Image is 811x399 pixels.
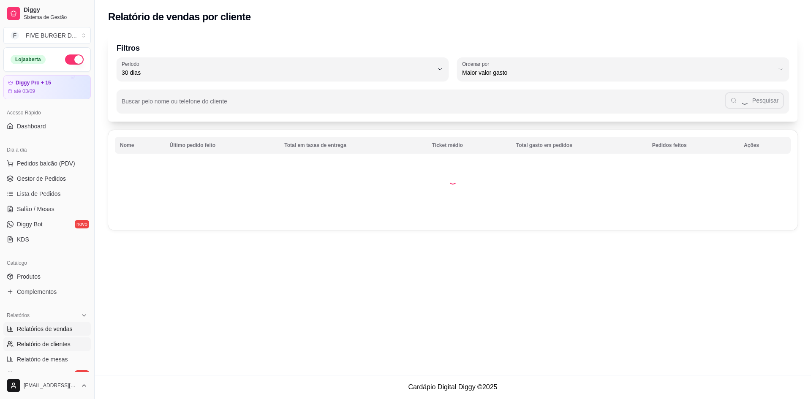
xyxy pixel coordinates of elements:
[3,217,91,231] a: Diggy Botnovo
[3,119,91,133] a: Dashboard
[3,157,91,170] button: Pedidos balcão (PDV)
[14,88,35,95] article: até 03/09
[11,31,19,40] span: F
[3,75,91,99] a: Diggy Pro + 15até 03/09
[3,172,91,185] a: Gestor de Pedidos
[3,27,91,44] button: Select a team
[462,60,492,68] label: Ordenar por
[449,176,457,185] div: Loading
[17,272,41,281] span: Produtos
[16,80,51,86] article: Diggy Pro + 15
[3,143,91,157] div: Dia a dia
[17,325,73,333] span: Relatórios de vendas
[117,57,449,81] button: Período30 dias
[122,68,433,77] span: 30 dias
[95,375,811,399] footer: Cardápio Digital Diggy © 2025
[3,233,91,246] a: KDS
[17,288,57,296] span: Complementos
[3,285,91,299] a: Complementos
[3,187,91,201] a: Lista de Pedidos
[3,3,91,24] a: DiggySistema de Gestão
[65,54,84,65] button: Alterar Status
[26,31,77,40] div: FIVE BURGER D ...
[17,205,54,213] span: Salão / Mesas
[17,370,76,379] span: Relatório de fidelidade
[17,235,29,244] span: KDS
[3,256,91,270] div: Catálogo
[117,42,789,54] p: Filtros
[3,368,91,381] a: Relatório de fidelidadenovo
[17,174,66,183] span: Gestor de Pedidos
[3,202,91,216] a: Salão / Mesas
[17,159,75,168] span: Pedidos balcão (PDV)
[17,340,71,348] span: Relatório de clientes
[17,355,68,364] span: Relatório de mesas
[108,10,251,24] h2: Relatório de vendas por cliente
[7,312,30,319] span: Relatórios
[11,55,46,64] div: Loja aberta
[24,6,87,14] span: Diggy
[3,375,91,396] button: [EMAIL_ADDRESS][DOMAIN_NAME]
[17,122,46,130] span: Dashboard
[3,322,91,336] a: Relatórios de vendas
[462,68,774,77] span: Maior valor gasto
[122,60,142,68] label: Período
[24,14,87,21] span: Sistema de Gestão
[24,382,77,389] span: [EMAIL_ADDRESS][DOMAIN_NAME]
[3,270,91,283] a: Produtos
[17,190,61,198] span: Lista de Pedidos
[457,57,789,81] button: Ordenar porMaior valor gasto
[17,220,43,228] span: Diggy Bot
[122,100,725,109] input: Buscar pelo nome ou telefone do cliente
[3,106,91,119] div: Acesso Rápido
[3,337,91,351] a: Relatório de clientes
[3,353,91,366] a: Relatório de mesas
